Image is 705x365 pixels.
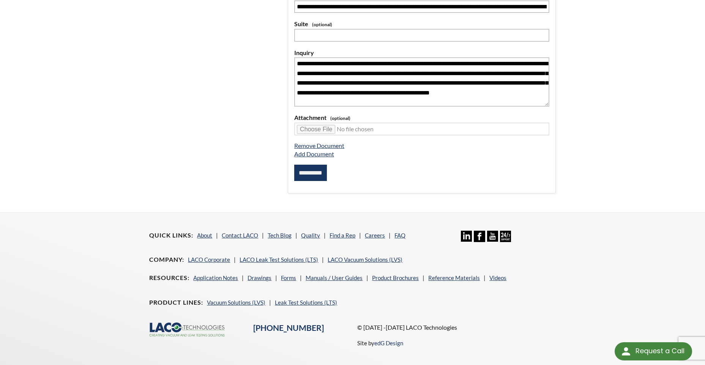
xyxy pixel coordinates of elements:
a: Forms [281,274,296,281]
a: Find a Rep [330,232,355,239]
a: [PHONE_NUMBER] [253,323,324,333]
a: 24/7 Support [500,236,511,243]
a: Vacuum Solutions (LVS) [207,299,265,306]
h4: Company [149,256,184,264]
a: Leak Test Solutions (LTS) [275,299,337,306]
a: edG Design [374,340,403,346]
a: Videos [489,274,506,281]
h4: Resources [149,274,189,282]
a: Drawings [248,274,271,281]
h4: Quick Links [149,231,193,239]
div: Request a Call [615,342,692,360]
a: Careers [365,232,385,239]
a: Contact LACO [222,232,258,239]
label: Suite [294,19,549,29]
a: Tech Blog [268,232,292,239]
a: Application Notes [193,274,238,281]
p: © [DATE] -[DATE] LACO Technologies [357,323,556,332]
a: Quality [301,232,320,239]
label: Attachment [294,113,549,123]
h4: Product Lines [149,299,203,307]
a: LACO Vacuum Solutions (LVS) [328,256,402,263]
div: Request a Call [636,342,684,360]
img: 24/7 Support Icon [500,231,511,242]
a: Remove Document [294,142,344,149]
a: FAQ [394,232,405,239]
label: Inquiry [294,48,549,58]
a: LACO Leak Test Solutions (LTS) [240,256,318,263]
a: Manuals / User Guides [306,274,363,281]
a: About [197,232,212,239]
a: Add Document [294,150,334,157]
a: LACO Corporate [188,256,230,263]
a: Product Brochures [372,274,419,281]
p: Site by [357,338,403,348]
img: round button [620,345,632,357]
a: Reference Materials [428,274,480,281]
